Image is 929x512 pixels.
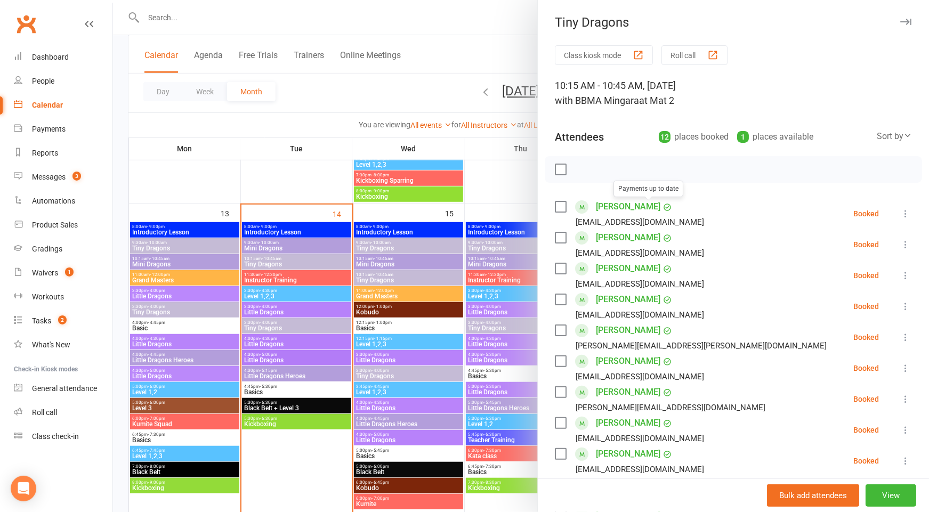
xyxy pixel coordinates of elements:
[14,141,112,165] a: Reports
[576,308,704,322] div: [EMAIL_ADDRESS][DOMAIN_NAME]
[853,334,879,341] div: Booked
[576,215,704,229] div: [EMAIL_ADDRESS][DOMAIN_NAME]
[32,384,97,393] div: General attendance
[853,241,879,248] div: Booked
[853,364,879,372] div: Booked
[32,269,58,277] div: Waivers
[32,77,54,85] div: People
[576,432,704,445] div: [EMAIL_ADDRESS][DOMAIN_NAME]
[596,291,660,308] a: [PERSON_NAME]
[866,484,916,507] button: View
[32,408,57,417] div: Roll call
[555,45,653,65] button: Class kiosk mode
[14,117,112,141] a: Payments
[14,401,112,425] a: Roll call
[659,129,729,144] div: places booked
[32,149,58,157] div: Reports
[32,221,78,229] div: Product Sales
[32,316,51,325] div: Tasks
[14,377,112,401] a: General attendance kiosk mode
[14,165,112,189] a: Messages 3
[853,426,879,434] div: Booked
[32,53,69,61] div: Dashboard
[32,432,79,441] div: Class check-in
[32,101,63,109] div: Calendar
[576,277,704,291] div: [EMAIL_ADDRESS][DOMAIN_NAME]
[14,333,112,357] a: What's New
[639,95,674,106] span: at Mat 2
[576,339,827,353] div: [PERSON_NAME][EMAIL_ADDRESS][PERSON_NAME][DOMAIN_NAME]
[576,462,704,476] div: [EMAIL_ADDRESS][DOMAIN_NAME]
[32,292,64,301] div: Workouts
[596,415,660,432] a: [PERSON_NAME]
[32,125,66,133] div: Payments
[32,173,66,181] div: Messages
[11,476,36,501] div: Open Intercom Messenger
[538,15,929,30] div: Tiny Dragons
[14,69,112,93] a: People
[853,457,879,465] div: Booked
[737,131,749,143] div: 1
[576,401,765,415] div: [PERSON_NAME][EMAIL_ADDRESS][DOMAIN_NAME]
[576,370,704,384] div: [EMAIL_ADDRESS][DOMAIN_NAME]
[32,197,75,205] div: Automations
[661,45,728,65] button: Roll call
[877,129,912,143] div: Sort by
[737,129,813,144] div: places available
[32,245,62,253] div: Gradings
[72,172,81,181] span: 3
[65,267,74,277] span: 1
[14,213,112,237] a: Product Sales
[14,425,112,449] a: Class kiosk mode
[853,303,879,310] div: Booked
[853,210,879,217] div: Booked
[58,315,67,324] span: 2
[14,261,112,285] a: Waivers 1
[14,237,112,261] a: Gradings
[32,340,70,349] div: What's New
[576,246,704,260] div: [EMAIL_ADDRESS][DOMAIN_NAME]
[767,484,859,507] button: Bulk add attendees
[14,93,112,117] a: Calendar
[14,285,112,309] a: Workouts
[596,476,660,493] a: [PERSON_NAME]
[596,198,660,215] a: [PERSON_NAME]
[596,384,660,401] a: [PERSON_NAME]
[14,309,112,333] a: Tasks 2
[555,95,639,106] span: with BBMA Mingara
[596,229,660,246] a: [PERSON_NAME]
[853,272,879,279] div: Booked
[14,189,112,213] a: Automations
[555,78,912,108] div: 10:15 AM - 10:45 AM, [DATE]
[596,445,660,462] a: [PERSON_NAME]
[613,181,683,197] div: Payments up to date
[853,395,879,403] div: Booked
[596,322,660,339] a: [PERSON_NAME]
[555,129,604,144] div: Attendees
[596,353,660,370] a: [PERSON_NAME]
[659,131,671,143] div: 12
[13,11,39,37] a: Clubworx
[14,45,112,69] a: Dashboard
[596,260,660,277] a: [PERSON_NAME]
